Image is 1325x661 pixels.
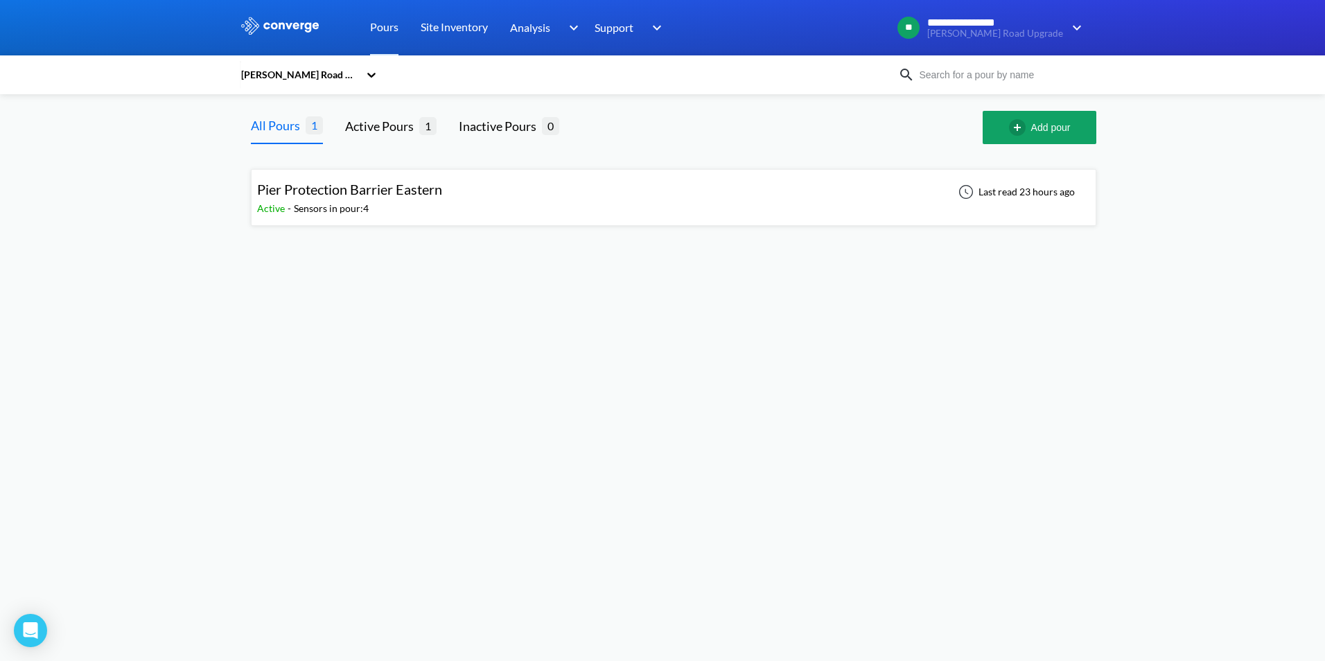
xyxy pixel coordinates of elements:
[288,202,294,214] span: -
[542,117,559,134] span: 0
[257,202,288,214] span: Active
[951,184,1079,200] div: Last read 23 hours ago
[983,111,1096,144] button: Add pour
[257,181,442,197] span: Pier Protection Barrier Eastern
[595,19,633,36] span: Support
[510,19,550,36] span: Analysis
[240,67,359,82] div: [PERSON_NAME] Road Upgrade
[419,117,437,134] span: 1
[251,116,306,135] div: All Pours
[643,19,665,36] img: downArrow.svg
[560,19,582,36] img: downArrow.svg
[927,28,1063,39] span: [PERSON_NAME] Road Upgrade
[915,67,1082,82] input: Search for a pour by name
[345,116,419,136] div: Active Pours
[306,116,323,134] span: 1
[240,17,320,35] img: logo_ewhite.svg
[1063,19,1085,36] img: downArrow.svg
[459,116,542,136] div: Inactive Pours
[294,201,369,216] div: Sensors in pour: 4
[898,67,915,83] img: icon-search.svg
[1009,119,1031,136] img: add-circle-outline.svg
[251,185,1096,197] a: Pier Protection Barrier EasternActive-Sensors in pour:4Last read 23 hours ago
[14,614,47,647] div: Open Intercom Messenger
